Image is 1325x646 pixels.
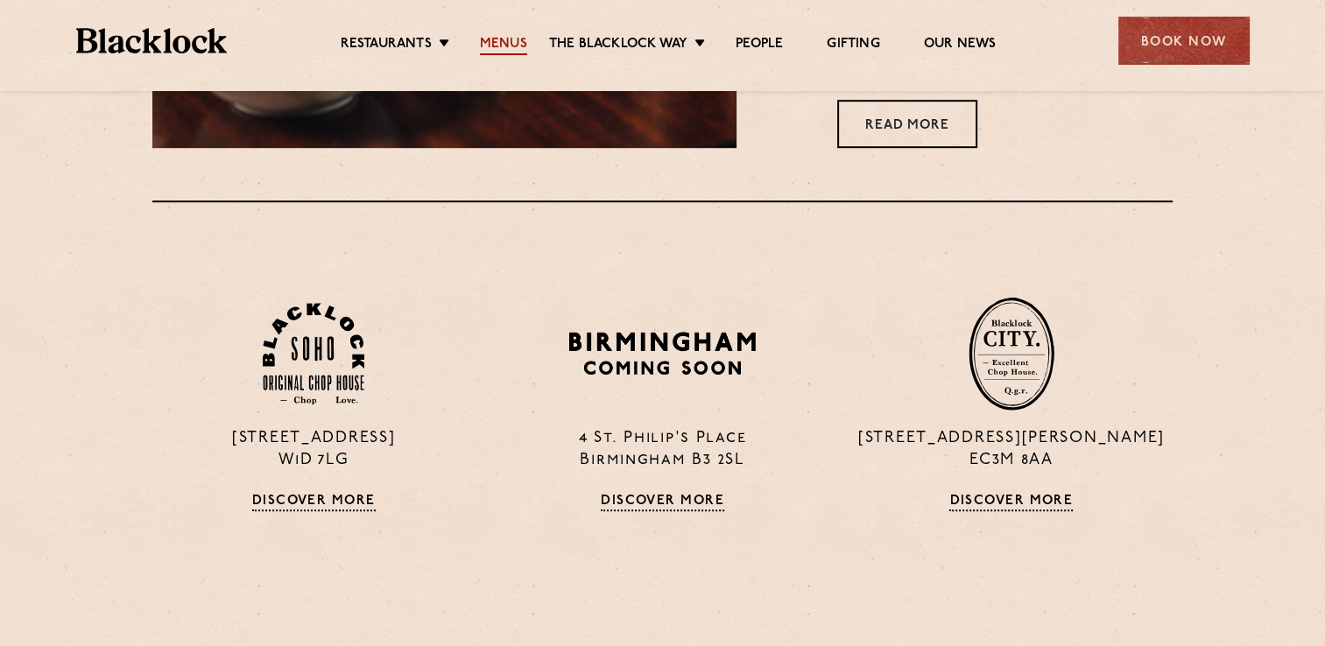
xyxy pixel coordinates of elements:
a: The Blacklock Way [549,36,687,55]
a: Restaurants [341,36,432,55]
a: Discover More [949,494,1073,511]
p: [STREET_ADDRESS][PERSON_NAME] EC3M 8AA [850,428,1173,472]
img: BIRMINGHAM-P22_-e1747915156957.png [566,326,759,381]
div: Book Now [1118,17,1250,65]
a: Menus [480,36,527,55]
p: [STREET_ADDRESS] W1D 7LG [152,428,475,472]
img: BL_Textured_Logo-footer-cropped.svg [76,28,228,53]
p: 4 St. Philip's Place Birmingham B3 2SL [501,428,823,472]
a: Read More [837,100,977,148]
a: Discover More [252,494,376,511]
a: Gifting [827,36,879,55]
a: Discover More [601,494,724,511]
a: People [736,36,783,55]
img: City-stamp-default.svg [969,297,1054,411]
a: Our News [924,36,997,55]
img: Soho-stamp-default.svg [263,303,364,405]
